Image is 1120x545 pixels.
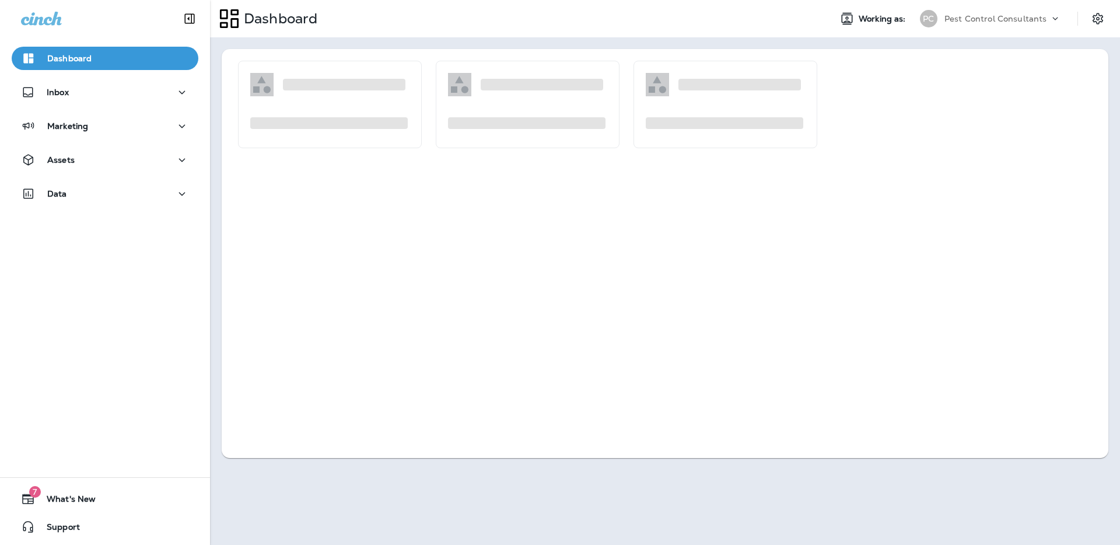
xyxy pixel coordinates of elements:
p: Marketing [47,121,88,131]
button: Assets [12,148,198,172]
p: Assets [47,155,75,165]
button: Dashboard [12,47,198,70]
button: 7What's New [12,487,198,511]
button: Collapse Sidebar [173,7,206,30]
div: PC [920,10,937,27]
span: Working as: [859,14,908,24]
button: Marketing [12,114,198,138]
span: What's New [35,494,96,508]
button: Inbox [12,81,198,104]
span: Support [35,522,80,536]
p: Data [47,189,67,198]
p: Inbox [47,88,69,97]
button: Data [12,182,198,205]
span: 7 [29,486,41,498]
p: Dashboard [47,54,92,63]
button: Support [12,515,198,539]
button: Settings [1087,8,1108,29]
p: Dashboard [239,10,317,27]
p: Pest Control Consultants [944,14,1046,23]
